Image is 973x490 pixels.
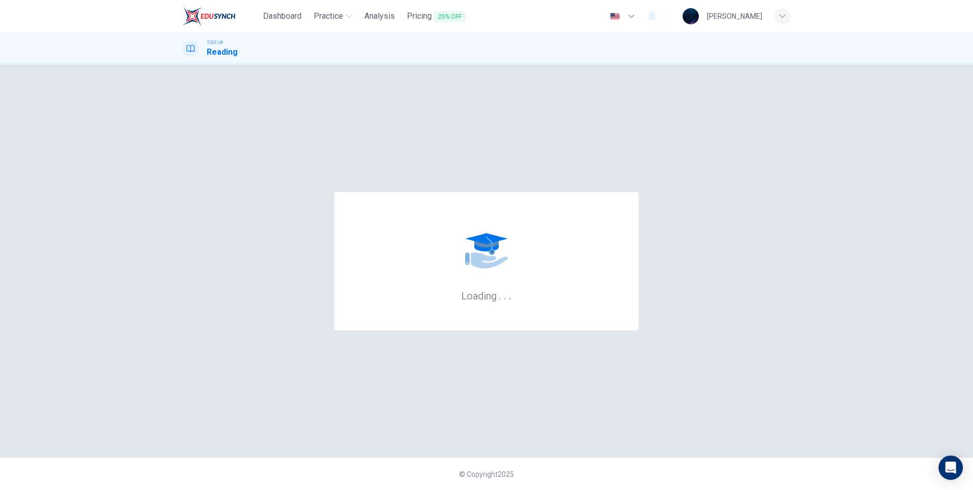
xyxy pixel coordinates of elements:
[360,7,399,25] button: Analysis
[263,10,302,22] span: Dashboard
[434,11,466,22] span: 25% OFF
[503,286,507,303] h6: .
[182,6,259,26] a: EduSynch logo
[364,10,395,22] span: Analysis
[310,7,356,25] button: Practice
[498,286,502,303] h6: .
[683,8,699,24] img: Profile picture
[259,7,306,26] a: Dashboard
[508,286,512,303] h6: .
[207,39,223,46] span: TOEFL®
[407,10,466,23] span: Pricing
[403,7,470,26] button: Pricing25% OFF
[259,7,306,25] button: Dashboard
[360,7,399,26] a: Analysis
[459,470,514,478] span: © Copyright 2025
[609,13,621,20] img: en
[707,10,762,22] div: [PERSON_NAME]
[939,456,963,480] div: Open Intercom Messenger
[182,6,236,26] img: EduSynch logo
[314,10,343,22] span: Practice
[461,289,512,302] h6: Loading
[207,46,238,58] h1: Reading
